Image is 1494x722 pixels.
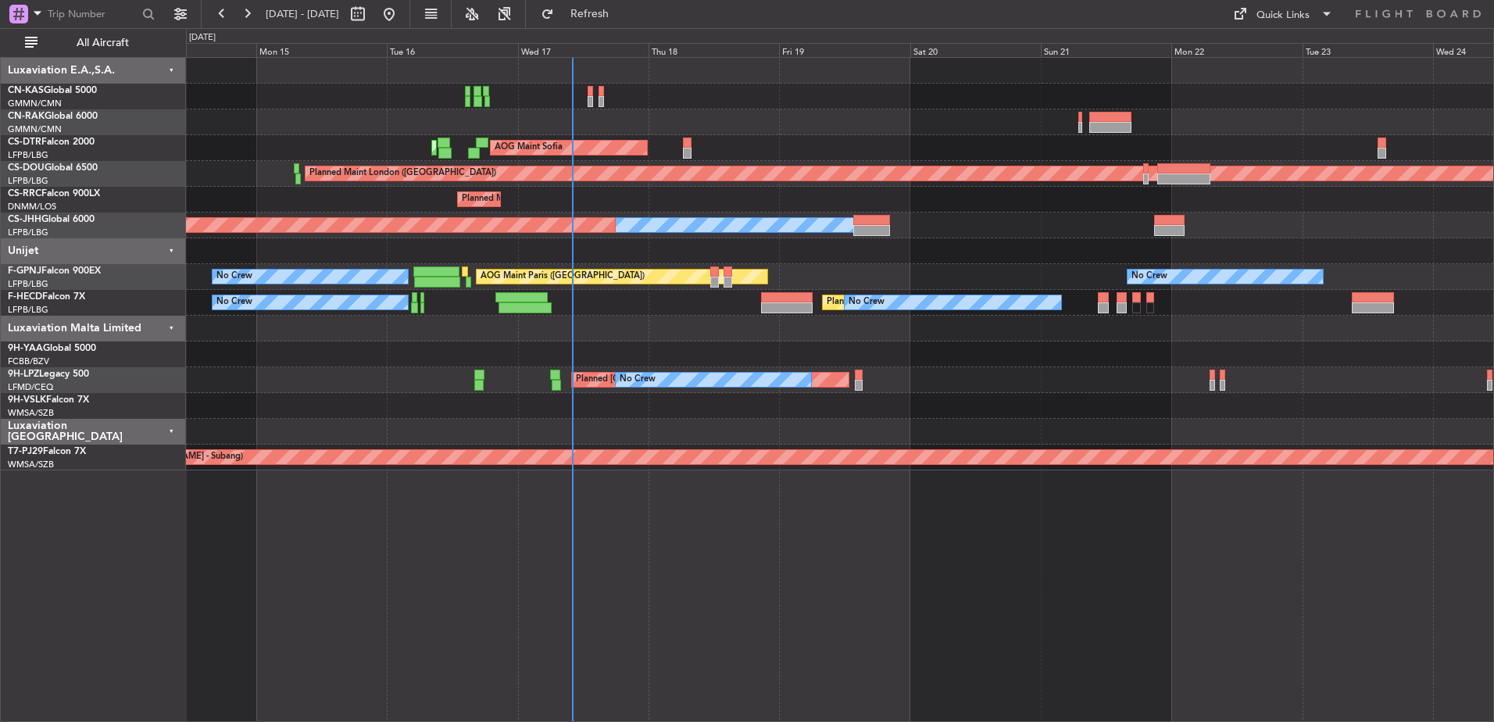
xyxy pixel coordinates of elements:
a: CS-DTRFalcon 2000 [8,138,95,147]
span: [DATE] - [DATE] [266,7,339,21]
div: AOG Maint Paris ([GEOGRAPHIC_DATA]) [481,265,645,288]
div: No Crew [849,291,885,314]
div: Tue 23 [1303,43,1433,57]
div: No Crew [1131,265,1167,288]
span: 9H-VSLK [8,395,46,405]
span: T7-PJ29 [8,447,43,456]
a: CN-KASGlobal 5000 [8,86,97,95]
a: 9H-VSLKFalcon 7X [8,395,89,405]
div: Mon 22 [1171,43,1302,57]
div: Wed 17 [518,43,649,57]
a: T7-PJ29Falcon 7X [8,447,86,456]
div: No Crew [620,368,656,391]
a: LFMD/CEQ [8,381,53,393]
button: Quick Links [1225,2,1341,27]
div: Sat 20 [910,43,1041,57]
div: Sun 14 [125,43,256,57]
a: 9H-LPZLegacy 500 [8,370,89,379]
a: LFPB/LBG [8,278,48,290]
div: [DATE] [189,31,216,45]
div: Planned Maint [GEOGRAPHIC_DATA] ([GEOGRAPHIC_DATA]) [462,188,708,211]
div: Planned Maint [GEOGRAPHIC_DATA] ([GEOGRAPHIC_DATA]) [827,291,1073,314]
span: Refresh [557,9,623,20]
input: Trip Number [48,2,138,26]
a: WMSA/SZB [8,407,54,419]
span: F-HECD [8,292,42,302]
a: CS-JHHGlobal 6000 [8,215,95,224]
div: AOG Maint Sofia [495,136,563,159]
div: Planned [GEOGRAPHIC_DATA] ([GEOGRAPHIC_DATA]) [576,368,797,391]
button: Refresh [534,2,627,27]
a: GMMN/CMN [8,123,62,135]
span: F-GPNJ [8,266,41,276]
a: 9H-YAAGlobal 5000 [8,344,96,353]
div: No Crew [216,291,252,314]
div: Planned Maint London ([GEOGRAPHIC_DATA]) [309,162,496,185]
span: All Aircraft [41,38,165,48]
a: FCBB/BZV [8,356,49,367]
a: GMMN/CMN [8,98,62,109]
div: Quick Links [1256,8,1310,23]
div: No Crew [216,265,252,288]
a: CS-DOUGlobal 6500 [8,163,98,173]
span: CS-RRC [8,189,41,198]
a: CN-RAKGlobal 6000 [8,112,98,121]
div: Fri 19 [779,43,910,57]
div: Tue 16 [387,43,517,57]
a: WMSA/SZB [8,459,54,470]
div: Mon 15 [256,43,387,57]
a: LFPB/LBG [8,227,48,238]
span: CS-DOU [8,163,45,173]
span: 9H-YAA [8,344,43,353]
a: LFPB/LBG [8,149,48,161]
a: LFPB/LBG [8,175,48,187]
div: Thu 18 [649,43,779,57]
a: DNMM/LOS [8,201,56,213]
span: CS-JHH [8,215,41,224]
span: CN-RAK [8,112,45,121]
div: Planned Maint Sofia [436,136,516,159]
span: 9H-LPZ [8,370,39,379]
span: CN-KAS [8,86,44,95]
a: CS-RRCFalcon 900LX [8,189,100,198]
span: CS-DTR [8,138,41,147]
button: All Aircraft [17,30,170,55]
div: Sun 21 [1041,43,1171,57]
a: LFPB/LBG [8,304,48,316]
a: F-GPNJFalcon 900EX [8,266,101,276]
a: F-HECDFalcon 7X [8,292,85,302]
